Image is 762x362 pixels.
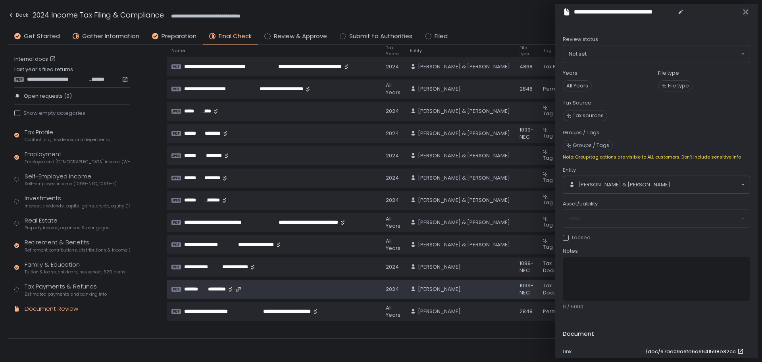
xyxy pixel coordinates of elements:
[25,172,117,187] div: Self-Employed Income
[25,304,78,314] div: Document Review
[219,32,252,41] span: Final Check
[435,32,448,41] span: Filed
[587,50,740,58] input: Search for option
[418,219,510,226] span: [PERSON_NAME] & [PERSON_NAME]
[25,260,126,275] div: Family & Education
[418,85,461,93] span: [PERSON_NAME]
[645,348,745,355] a: /doc/67ae09a6fe6a6641598e32cc
[418,63,510,70] span: [PERSON_NAME] & [PERSON_NAME]
[386,45,400,57] span: Tax Years
[25,203,130,209] span: Interest, dividends, capital gains, crypto, equity (1099s, K-1s)
[543,221,553,228] span: Tag
[274,32,327,41] span: Review & Approve
[543,132,553,139] span: Tag
[418,263,461,271] span: [PERSON_NAME]
[543,154,553,162] span: Tag
[25,194,130,209] div: Investments
[573,112,604,119] span: Tax sources
[25,150,130,165] div: Employment
[25,225,110,231] span: Property income, expenses & mortgages
[543,199,553,206] span: Tag
[563,176,750,194] div: Search for option
[563,248,578,255] span: Notes
[563,45,750,63] div: Search for option
[573,142,609,149] span: Groups / Tags
[543,48,552,54] span: Tag
[349,32,412,41] span: Submit to Authorities
[25,137,110,143] span: Contact info, residence, and dependents
[418,286,461,293] span: [PERSON_NAME]
[563,70,577,77] label: Years
[8,10,29,23] button: Back
[563,36,598,43] span: Review status
[418,308,461,315] span: [PERSON_NAME]
[418,152,510,159] span: [PERSON_NAME] & [PERSON_NAME]
[24,93,72,100] span: Open requests (0)
[25,238,130,253] div: Retirement & Benefits
[543,110,553,117] span: Tag
[418,174,510,182] span: [PERSON_NAME] & [PERSON_NAME]
[658,70,679,77] label: File type
[563,329,594,339] h2: Document
[25,216,110,231] div: Real Estate
[25,291,107,297] span: Estimated payments and banking info
[8,10,29,20] div: Back
[563,348,642,355] div: Link
[520,45,533,57] span: File type
[82,32,139,41] span: Gather Information
[418,197,510,204] span: [PERSON_NAME] & [PERSON_NAME]
[543,243,553,251] span: Tag
[33,10,164,20] h1: 2024 Income Tax Filing & Compliance
[14,56,58,63] a: Internal docs
[25,247,130,253] span: Retirement contributions, distributions & income (1099-R, 5498)
[25,282,107,297] div: Tax Payments & Refunds
[418,130,510,137] span: [PERSON_NAME] & [PERSON_NAME]
[171,48,185,54] span: Name
[569,50,587,58] span: Not set
[563,154,750,160] div: Note: Group/tag options are visible to ALL customers. Don't include sensitive info
[162,32,196,41] span: Preparation
[563,80,592,91] span: All Years
[14,66,130,83] div: Last year's filed returns
[563,129,599,136] label: Groups / Tags
[25,181,117,187] span: Self-employed income (1099-NEC, 1099-K)
[418,241,510,248] span: [PERSON_NAME] & [PERSON_NAME]
[563,99,591,106] label: Tax Source
[418,108,510,115] span: [PERSON_NAME] & [PERSON_NAME]
[670,181,740,189] input: Search for option
[563,166,576,174] span: Entity
[24,32,60,41] span: Get Started
[543,176,553,184] span: Tag
[578,181,670,188] span: [PERSON_NAME] & [PERSON_NAME]
[563,303,750,310] div: 0 / 5000
[25,128,110,143] div: Tax Profile
[668,82,689,89] span: File type
[563,200,598,207] span: Asset/Liability
[25,159,130,165] span: Employee and [DEMOGRAPHIC_DATA] income (W-2s)
[410,48,422,54] span: Entity
[25,269,126,275] span: Tuition & loans, childcare, household, 529 plans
